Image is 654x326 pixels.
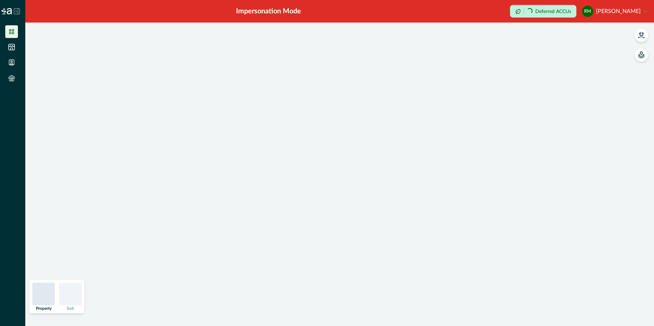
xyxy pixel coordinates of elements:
img: Logo [1,8,12,14]
button: Rodney McIntyre[PERSON_NAME] [582,3,647,20]
p: Property [36,306,52,311]
p: Soil [67,306,74,311]
div: Impersonation Mode [236,6,301,17]
p: Deferred ACCUs [535,9,571,14]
